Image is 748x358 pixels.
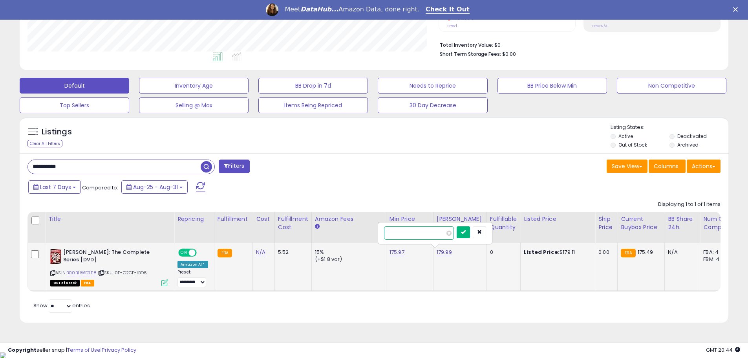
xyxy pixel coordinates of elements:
[266,4,278,16] img: Profile image for Georgie
[733,7,741,12] div: Close
[649,160,686,173] button: Columns
[50,249,61,264] img: 51hpw-4IhHL._SL40_.jpg
[315,215,383,223] div: Amazon Fees
[20,97,129,113] button: Top Sellers
[66,270,97,276] a: B00BUWD7E8
[607,160,647,173] button: Save View
[218,215,249,223] div: Fulfillment
[668,215,697,231] div: BB Share 24h.
[447,24,457,28] small: Prev: 1
[8,346,37,354] strong: Copyright
[677,141,699,148] label: Archived
[82,184,118,191] span: Compared to:
[502,50,516,58] span: $0.00
[390,215,430,223] div: Min Price
[67,346,101,354] a: Terms of Use
[20,78,129,94] button: Default
[48,215,171,223] div: Title
[102,346,136,354] a: Privacy Policy
[278,215,308,231] div: Fulfillment Cost
[440,42,493,48] b: Total Inventory Value:
[50,280,80,286] span: All listings that are currently out of stock and unavailable for purchase on Amazon
[81,280,94,286] span: FBA
[177,261,208,268] div: Amazon AI *
[63,249,159,265] b: [PERSON_NAME]: The Complete Series [DVD]
[179,250,189,256] span: ON
[42,127,72,138] h5: Listings
[618,133,633,140] label: Active
[611,124,728,131] p: Listing States:
[638,248,653,256] span: 175.49
[8,347,136,354] div: seller snap | |
[703,215,732,231] div: Num of Comp.
[139,78,249,94] button: Inventory Age
[621,215,661,231] div: Current Buybox Price
[33,302,90,309] span: Show: entries
[50,249,168,285] div: ASIN:
[218,249,232,257] small: FBA
[177,215,211,223] div: Repricing
[687,160,721,173] button: Actions
[437,248,452,256] a: 179.99
[703,249,729,256] div: FBA: 4
[121,180,188,194] button: Aug-25 - Aug-31
[440,40,715,49] li: $0
[285,6,419,13] div: Meet Amazon Data, done right.
[300,6,338,13] i: DataHub...
[278,249,305,256] div: 5.52
[256,248,265,256] a: N/A
[440,51,501,57] b: Short Term Storage Fees:
[28,180,81,194] button: Last 7 Days
[654,162,679,170] span: Columns
[390,248,404,256] a: 175.97
[315,223,320,230] small: Amazon Fees.
[98,270,147,276] span: | SKU: 0F-G2CF-IBD6
[497,78,607,94] button: BB Price Below Min
[658,201,721,208] div: Displaying 1 to 1 of 1 items
[524,215,592,223] div: Listed Price
[617,78,726,94] button: Non Competitive
[27,140,62,147] div: Clear All Filters
[258,78,368,94] button: BB Drop in 7d
[378,97,487,113] button: 30 Day Decrease
[618,141,647,148] label: Out of Stock
[668,249,694,256] div: N/A
[524,249,589,256] div: $179.11
[706,346,740,354] span: 2025-09-8 20:44 GMT
[490,249,514,256] div: 0
[703,256,729,263] div: FBM: 4
[592,24,607,28] small: Prev: N/A
[451,16,473,22] small: -100.00%
[524,248,560,256] b: Listed Price:
[598,215,614,231] div: Ship Price
[677,133,707,140] label: Deactivated
[177,270,208,287] div: Preset:
[315,249,380,256] div: 15%
[426,6,470,14] a: Check It Out
[598,249,611,256] div: 0.00
[139,97,249,113] button: Selling @ Max
[378,78,487,94] button: Needs to Reprice
[437,215,483,223] div: [PERSON_NAME]
[133,183,178,191] span: Aug-25 - Aug-31
[40,183,71,191] span: Last 7 Days
[219,160,249,173] button: Filters
[196,250,208,256] span: OFF
[256,215,271,223] div: Cost
[621,249,635,257] small: FBA
[258,97,368,113] button: Items Being Repriced
[315,256,380,263] div: (+$1.8 var)
[490,215,517,231] div: Fulfillable Quantity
